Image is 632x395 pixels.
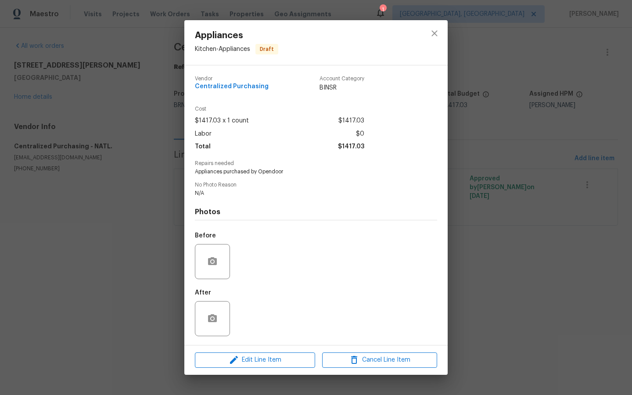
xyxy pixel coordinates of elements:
[195,31,278,40] span: Appliances
[195,115,249,127] span: $1417.03 x 1 count
[195,83,269,90] span: Centralized Purchasing
[195,290,211,296] h5: After
[424,23,445,44] button: close
[195,140,211,153] span: Total
[195,182,437,188] span: No Photo Reason
[338,140,364,153] span: $1417.03
[380,5,386,14] div: 1
[356,128,364,140] span: $0
[325,355,434,366] span: Cancel Line Item
[195,161,437,166] span: Repairs needed
[195,46,250,52] span: Kitchen - Appliances
[197,355,312,366] span: Edit Line Item
[320,83,364,92] span: BINSR
[256,45,277,54] span: Draft
[322,352,437,368] button: Cancel Line Item
[195,233,216,239] h5: Before
[195,76,269,82] span: Vendor
[195,106,364,112] span: Cost
[338,115,364,127] span: $1417.03
[195,128,212,140] span: Labor
[195,208,437,216] h4: Photos
[195,190,413,197] span: N/A
[320,76,364,82] span: Account Category
[195,168,413,176] span: Appliances purchased by Opendoor
[195,352,315,368] button: Edit Line Item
